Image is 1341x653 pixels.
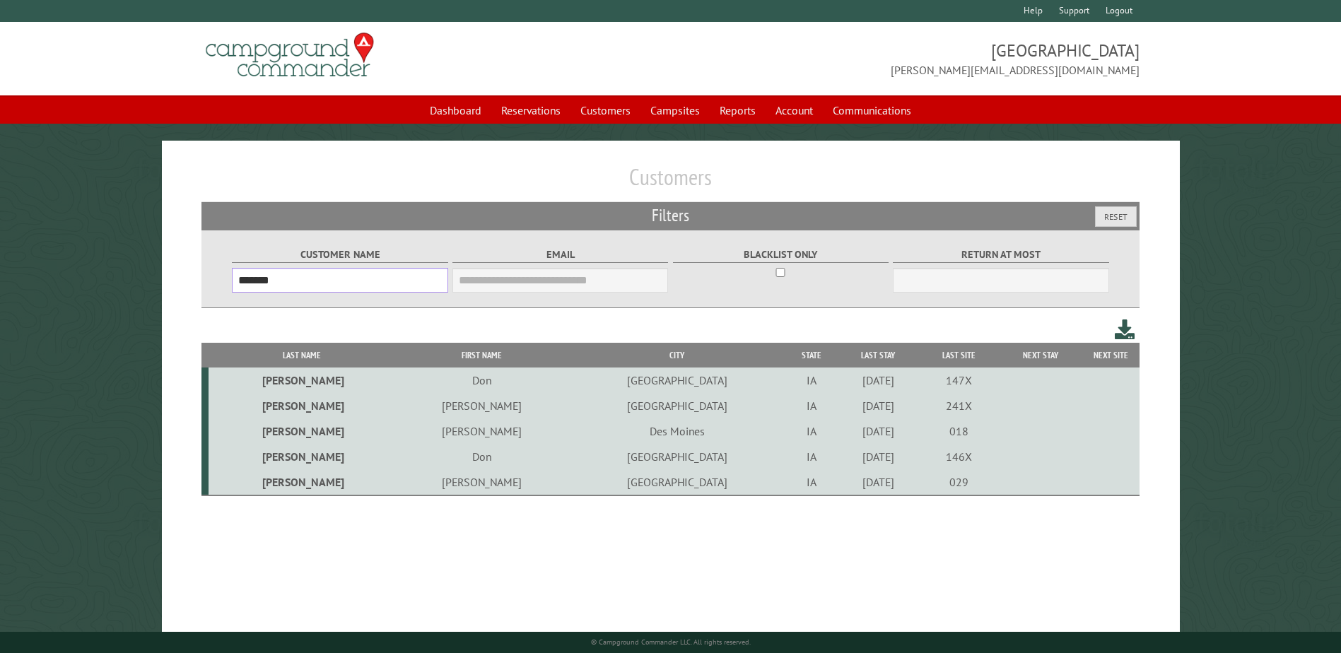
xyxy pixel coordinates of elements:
td: 018 [919,418,999,444]
a: Reports [711,97,764,124]
a: Campsites [642,97,708,124]
td: [GEOGRAPHIC_DATA] [569,393,785,418]
td: [PERSON_NAME] [209,469,394,495]
td: [PERSON_NAME] [209,367,394,393]
td: [GEOGRAPHIC_DATA] [569,367,785,393]
a: Account [767,97,821,124]
td: IA [785,469,838,495]
td: [PERSON_NAME] [209,444,394,469]
th: Next Stay [998,343,1082,367]
td: [PERSON_NAME] [209,418,394,444]
td: 147X [919,367,999,393]
td: 241X [919,393,999,418]
th: First Name [394,343,569,367]
div: [DATE] [840,373,917,387]
span: [GEOGRAPHIC_DATA] [PERSON_NAME][EMAIL_ADDRESS][DOMAIN_NAME] [671,39,1140,78]
a: Reservations [493,97,569,124]
td: [GEOGRAPHIC_DATA] [569,469,785,495]
a: Download this customer list (.csv) [1115,317,1135,343]
img: Campground Commander [201,28,378,83]
td: IA [785,393,838,418]
td: Don [394,444,569,469]
a: Dashboard [421,97,490,124]
td: IA [785,418,838,444]
label: Email [452,247,668,263]
div: [DATE] [840,399,917,413]
td: Des Moines [569,418,785,444]
th: City [569,343,785,367]
td: [PERSON_NAME] [394,469,569,495]
label: Customer Name [232,247,447,263]
td: IA [785,367,838,393]
button: Reset [1095,206,1137,227]
th: Last Site [919,343,999,367]
a: Customers [572,97,639,124]
td: [PERSON_NAME] [394,418,569,444]
a: Communications [824,97,920,124]
td: [PERSON_NAME] [394,393,569,418]
td: 029 [919,469,999,495]
th: State [785,343,838,367]
td: Don [394,367,569,393]
th: Last Name [209,343,394,367]
small: © Campground Commander LLC. All rights reserved. [591,637,751,647]
div: [DATE] [840,475,917,489]
label: Return at most [893,247,1108,263]
td: [GEOGRAPHIC_DATA] [569,444,785,469]
h2: Filters [201,202,1139,229]
th: Last Stay [838,343,919,367]
div: [DATE] [840,449,917,464]
div: [DATE] [840,424,917,438]
td: 146X [919,444,999,469]
label: Blacklist only [673,247,889,263]
td: IA [785,444,838,469]
h1: Customers [201,163,1139,202]
td: [PERSON_NAME] [209,393,394,418]
th: Next Site [1083,343,1140,367]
